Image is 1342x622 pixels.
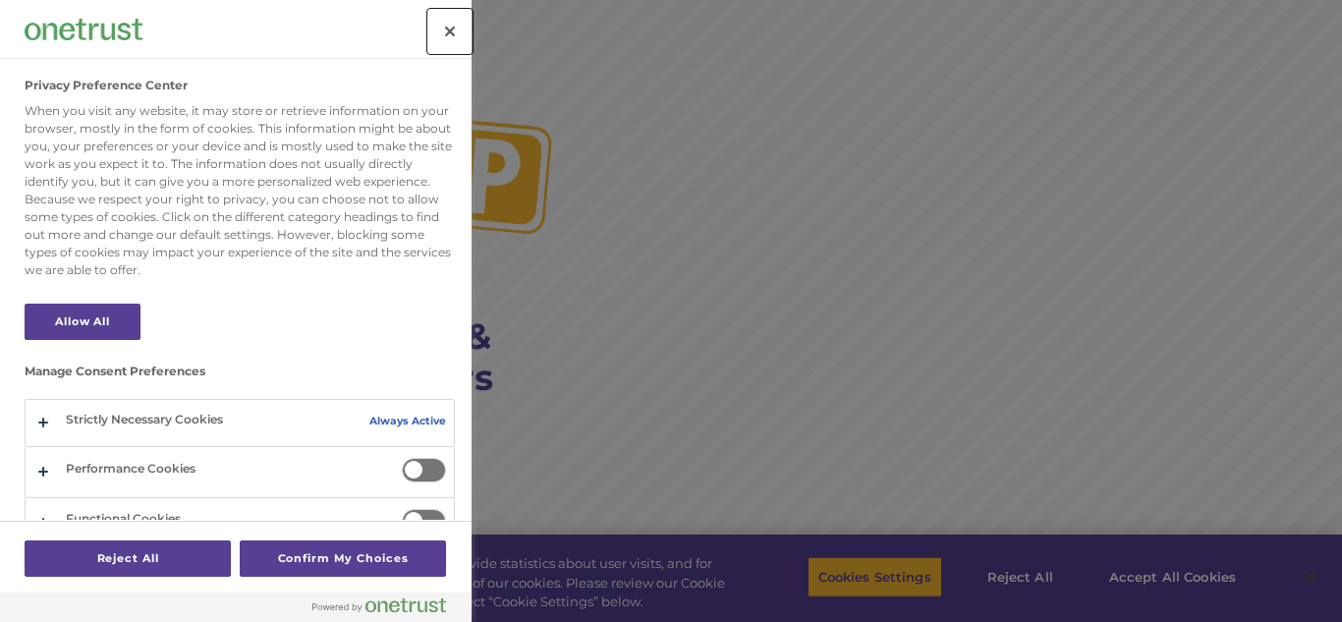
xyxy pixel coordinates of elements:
[25,102,455,279] div: When you visit any website, it may store or retrieve information on your browser, mostly in the f...
[25,79,188,92] h2: Privacy Preference Center
[25,365,455,388] h3: Manage Consent Preferences
[312,597,446,613] img: Powered by OneTrust Opens in a new Tab
[312,597,462,622] a: Powered by OneTrust Opens in a new Tab
[25,19,142,39] img: Company Logo
[25,10,142,49] div: Company Logo
[428,10,472,53] button: Close
[25,304,140,340] button: Allow All
[25,540,231,577] button: Reject All
[240,540,446,577] button: Confirm My Choices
